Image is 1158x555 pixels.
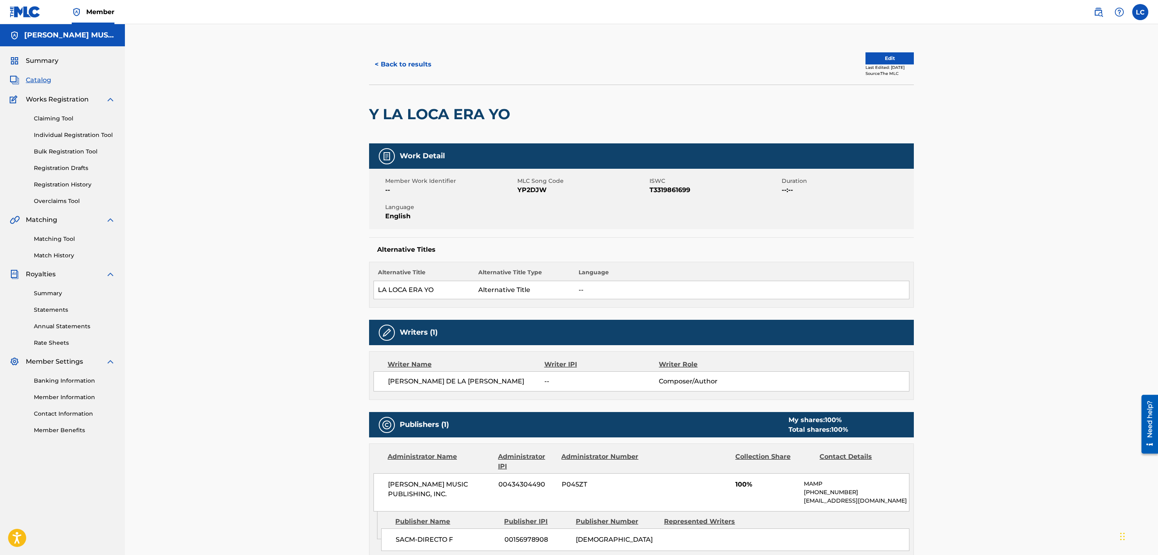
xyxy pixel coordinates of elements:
[10,75,51,85] a: CatalogCatalog
[388,480,492,499] span: [PERSON_NAME] MUSIC PUBLISHING, INC.
[374,268,474,281] th: Alternative Title
[735,480,798,489] span: 100%
[804,480,909,488] p: MAMP
[400,151,445,161] h5: Work Detail
[575,268,909,281] th: Language
[26,357,83,367] span: Member Settings
[24,31,115,40] h5: MAXIMO AGUIRRE MUSIC PUBLISHING, INC.
[388,452,492,471] div: Administrator Name
[10,357,19,367] img: Member Settings
[34,180,115,189] a: Registration History
[400,328,438,337] h5: Writers (1)
[106,215,115,225] img: expand
[504,517,570,526] div: Publisher IPI
[395,517,498,526] div: Publisher Name
[10,95,20,104] img: Works Registration
[1135,392,1158,457] iframe: Resource Center
[34,114,115,123] a: Claiming Tool
[782,185,912,195] span: --:--
[34,322,115,331] a: Annual Statements
[10,56,58,66] a: SummarySummary
[86,7,114,17] span: Member
[804,497,909,505] p: [EMAIL_ADDRESS][DOMAIN_NAME]
[10,75,19,85] img: Catalog
[34,426,115,435] a: Member Benefits
[382,151,392,161] img: Work Detail
[659,377,763,386] span: Composer/Author
[26,95,89,104] span: Works Registration
[34,235,115,243] a: Matching Tool
[385,211,515,221] span: English
[369,54,437,75] button: < Back to results
[659,360,763,369] div: Writer Role
[388,377,544,386] span: [PERSON_NAME] DE LA [PERSON_NAME]
[10,56,19,66] img: Summary
[825,416,842,424] span: 100 %
[26,75,51,85] span: Catalog
[1114,7,1124,17] img: help
[804,488,909,497] p: [PHONE_NUMBER]
[106,95,115,104] img: expand
[576,535,658,545] span: [DEMOGRAPHIC_DATA]
[789,425,848,435] div: Total shares:
[575,281,909,299] td: --
[1111,4,1127,20] div: Help
[504,535,570,545] span: 00156978908
[820,452,898,471] div: Contact Details
[1132,4,1148,20] div: User Menu
[400,420,449,429] h5: Publishers (1)
[831,426,848,433] span: 100 %
[396,535,498,545] span: SACM-DIRECTO F
[377,246,906,254] h5: Alternative Titles
[382,420,392,430] img: Publishers
[34,393,115,402] a: Member Information
[544,377,659,386] span: --
[10,31,19,40] img: Accounts
[34,377,115,385] a: Banking Information
[369,105,514,123] h2: Y LA LOCA ERA YO
[34,197,115,205] a: Overclaims Tool
[385,203,515,211] span: Language
[10,215,20,225] img: Matching
[26,56,58,66] span: Summary
[106,269,115,279] img: expand
[34,147,115,156] a: Bulk Registration Tool
[562,480,640,489] span: P045ZT
[517,185,647,195] span: YP2DJW
[34,306,115,314] a: Statements
[26,215,57,225] span: Matching
[1090,4,1106,20] a: Public Search
[34,251,115,260] a: Match History
[650,177,780,185] span: ISWC
[544,360,659,369] div: Writer IPI
[10,6,41,18] img: MLC Logo
[34,339,115,347] a: Rate Sheets
[498,480,556,489] span: 00434304490
[34,289,115,298] a: Summary
[1120,524,1125,549] div: Drag
[388,360,544,369] div: Writer Name
[664,517,746,526] div: Represented Writers
[576,517,658,526] div: Publisher Number
[382,328,392,338] img: Writers
[374,281,474,299] td: LA LOCA ERA YO
[865,64,914,70] div: Last Edited: [DATE]
[106,357,115,367] img: expand
[34,410,115,418] a: Contact Information
[34,131,115,139] a: Individual Registration Tool
[474,281,575,299] td: Alternative Title
[26,269,56,279] span: Royalties
[782,177,912,185] span: Duration
[517,177,647,185] span: MLC Song Code
[10,269,19,279] img: Royalties
[498,452,555,471] div: Administrator IPI
[385,177,515,185] span: Member Work Identifier
[1118,516,1158,555] div: Chat Widget
[789,415,848,425] div: My shares:
[735,452,814,471] div: Collection Share
[474,268,575,281] th: Alternative Title Type
[72,7,81,17] img: Top Rightsholder
[561,452,639,471] div: Administrator Number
